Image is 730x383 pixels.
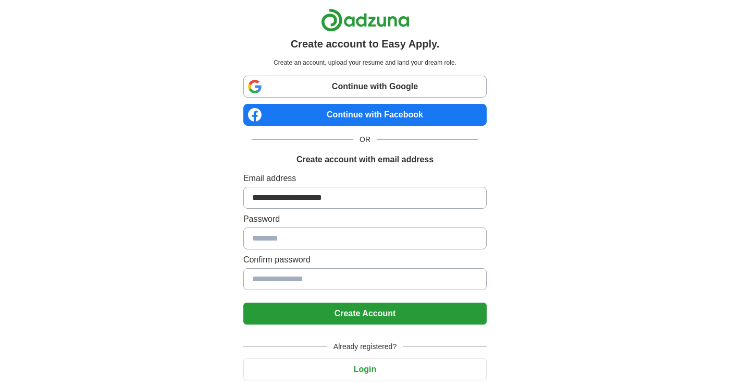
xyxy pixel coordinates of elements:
[243,303,487,325] button: Create Account
[243,172,487,185] label: Email address
[243,358,487,380] button: Login
[296,153,434,166] h1: Create account with email address
[243,76,487,98] a: Continue with Google
[327,341,403,352] span: Already registered?
[243,213,487,225] label: Password
[245,58,485,67] p: Create an account, upload your resume and land your dream role.
[291,36,440,52] h1: Create account to Easy Apply.
[243,254,487,266] label: Confirm password
[321,8,410,32] img: Adzuna logo
[243,365,487,374] a: Login
[353,134,377,145] span: OR
[243,104,487,126] a: Continue with Facebook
